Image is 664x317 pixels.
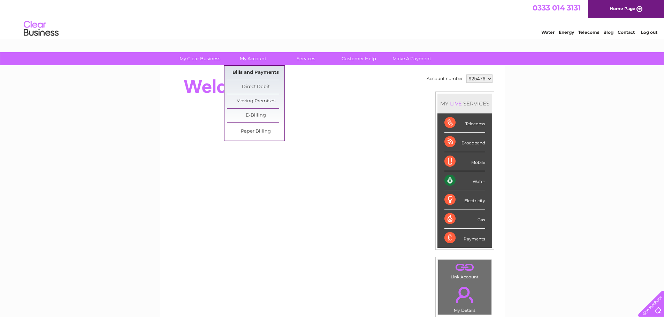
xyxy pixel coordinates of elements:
[578,30,599,35] a: Telecoms
[437,94,492,113] div: MY SERVICES
[227,80,284,94] a: Direct Debit
[171,52,229,65] a: My Clear Business
[444,113,485,133] div: Telecoms
[541,30,555,35] a: Water
[227,125,284,138] a: Paper Billing
[168,4,497,34] div: Clear Business is a trading name of Verastar Limited (registered in [GEOGRAPHIC_DATA] No. 3667643...
[383,52,441,65] a: Make A Payment
[444,152,485,171] div: Mobile
[440,261,490,274] a: .
[444,229,485,247] div: Payments
[227,109,284,122] a: E-Billing
[438,259,492,281] td: Link Account
[224,52,282,65] a: My Account
[277,52,335,65] a: Services
[618,30,635,35] a: Contact
[438,281,492,315] td: My Details
[330,52,388,65] a: Customer Help
[227,94,284,108] a: Moving Premises
[227,66,284,80] a: Bills and Payments
[444,190,485,209] div: Electricity
[23,18,59,39] img: logo.png
[425,73,465,85] td: Account number
[641,30,657,35] a: Log out
[449,100,463,107] div: LIVE
[444,171,485,190] div: Water
[444,133,485,152] div: Broadband
[603,30,613,35] a: Blog
[559,30,574,35] a: Energy
[533,3,581,12] a: 0333 014 3131
[444,209,485,229] div: Gas
[440,283,490,307] a: .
